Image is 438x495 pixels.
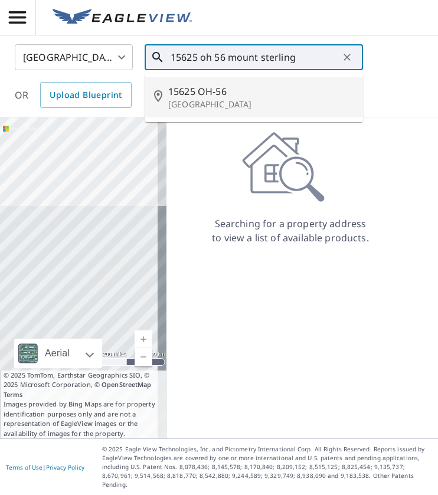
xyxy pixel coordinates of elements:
button: Clear [339,49,355,65]
div: OR [15,82,132,108]
div: Aerial [14,339,102,368]
input: Search by address or latitude-longitude [171,41,339,74]
span: 15625 OH-56 [168,84,354,99]
p: © 2025 Eagle View Technologies, Inc. and Pictometry International Corp. All Rights Reserved. Repo... [102,445,432,489]
a: OpenStreetMap [102,380,151,389]
a: Privacy Policy [46,463,84,471]
a: Terms of Use [6,463,43,471]
span: Upload Blueprint [50,88,122,103]
p: Searching for a property address to view a list of available products. [211,217,370,245]
a: Terms [4,390,23,399]
a: Current Level 5, Zoom Out [135,348,152,366]
img: EV Logo [53,9,192,27]
a: EV Logo [45,2,199,34]
p: | [6,464,84,471]
div: Aerial [41,339,73,368]
div: [GEOGRAPHIC_DATA] [15,41,133,74]
span: © 2025 TomTom, Earthstar Geographics SIO, © 2025 Microsoft Corporation, © [4,371,163,400]
a: Upload Blueprint [40,82,131,108]
a: Current Level 5, Zoom In [135,330,152,348]
p: [GEOGRAPHIC_DATA] [168,99,354,110]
